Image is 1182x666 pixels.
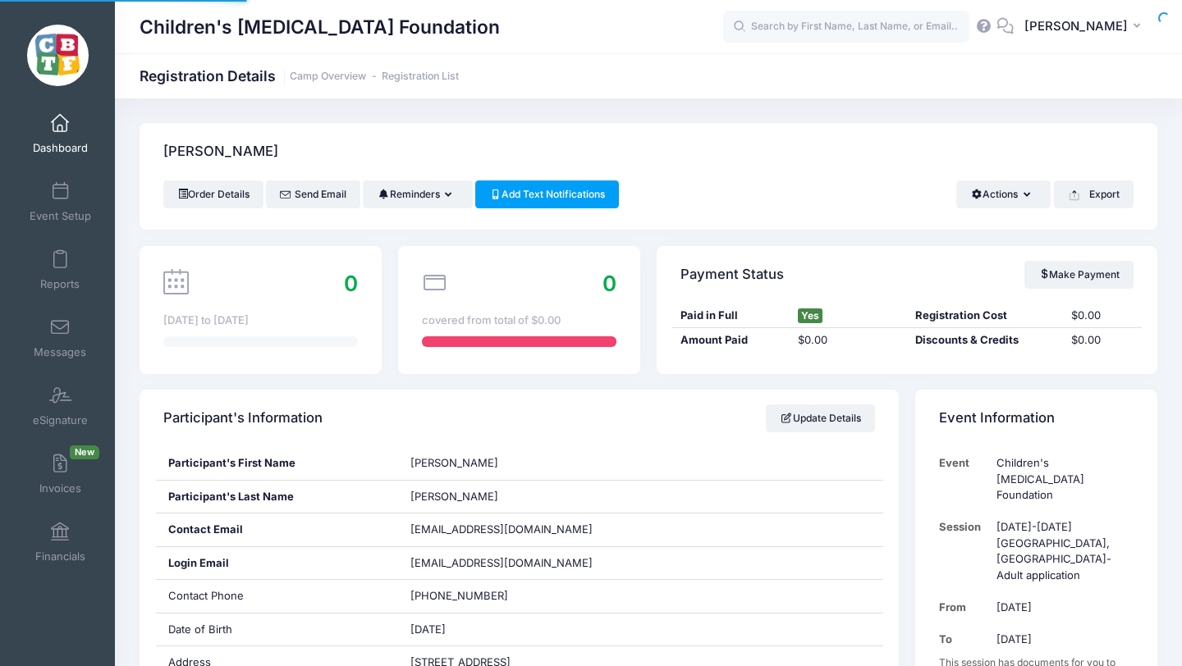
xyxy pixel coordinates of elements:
span: Event Setup [30,209,91,223]
div: Participant's Last Name [156,481,398,513]
div: $0.00 [1063,308,1141,324]
a: Dashboard [21,105,99,162]
td: [DATE] [989,623,1134,655]
span: [EMAIL_ADDRESS][DOMAIN_NAME] [410,522,593,536]
span: Messages [34,345,86,359]
button: Export [1054,180,1134,208]
span: Invoices [39,481,81,495]
div: Contact Email [156,513,398,546]
a: InvoicesNew [21,445,99,503]
input: Search by First Name, Last Name, or Email... [723,11,969,43]
a: Send Email [266,180,360,208]
span: [PERSON_NAME] [410,456,498,469]
h4: Event Information [939,395,1055,442]
h4: Payment Status [680,251,784,298]
span: [DATE] [410,623,446,636]
img: Children's Brain Tumor Foundation [27,25,89,86]
span: [PERSON_NAME] [410,490,498,503]
h1: Registration Details [140,67,459,84]
span: [PERSON_NAME] [1024,17,1128,35]
span: Dashboard [33,141,88,155]
div: Amount Paid [672,332,790,349]
td: Children's [MEDICAL_DATA] Foundation [989,447,1134,511]
h4: [PERSON_NAME] [163,129,278,176]
div: Date of Birth [156,614,398,646]
button: [PERSON_NAME] [1014,8,1157,46]
div: $0.00 [790,332,907,349]
span: New [70,445,99,459]
span: 0 [602,271,616,296]
a: eSignature [21,377,99,435]
div: [DATE] to [DATE] [163,312,358,329]
span: Reports [40,277,80,291]
div: Paid in Full [672,308,790,324]
span: Yes [798,308,822,323]
td: Event [939,447,989,511]
a: Order Details [163,180,263,208]
a: Messages [21,309,99,367]
h4: Participant's Information [163,395,323,442]
span: 0 [344,271,358,296]
td: To [939,623,989,655]
div: Contact Phone [156,580,398,613]
a: Event Setup [21,173,99,230]
div: $0.00 [1063,332,1141,349]
td: From [939,591,989,623]
a: Financials [21,513,99,571]
a: Reports [21,241,99,299]
h1: Children's [MEDICAL_DATA] Foundation [140,8,500,46]
td: [DATE]-[DATE] [GEOGRAPHIC_DATA], [GEOGRAPHIC_DATA]-Adult application [989,511,1134,591]
a: Make Payment [1024,261,1134,289]
div: Discounts & Credits [907,332,1063,349]
div: Participant's First Name [156,447,398,480]
span: [EMAIL_ADDRESS][DOMAIN_NAME] [410,555,616,572]
span: eSignature [33,413,88,427]
td: Session [939,511,989,591]
div: Login Email [156,547,398,580]
a: Add Text Notifications [475,180,620,208]
a: Update Details [766,404,875,432]
span: Financials [35,550,85,563]
button: Reminders [363,180,472,208]
a: Camp Overview [290,71,366,83]
span: [PHONE_NUMBER] [410,589,508,602]
div: covered from total of $0.00 [422,312,616,329]
a: Registration List [382,71,459,83]
td: [DATE] [989,591,1134,623]
button: Actions [956,180,1051,208]
div: Registration Cost [907,308,1063,324]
